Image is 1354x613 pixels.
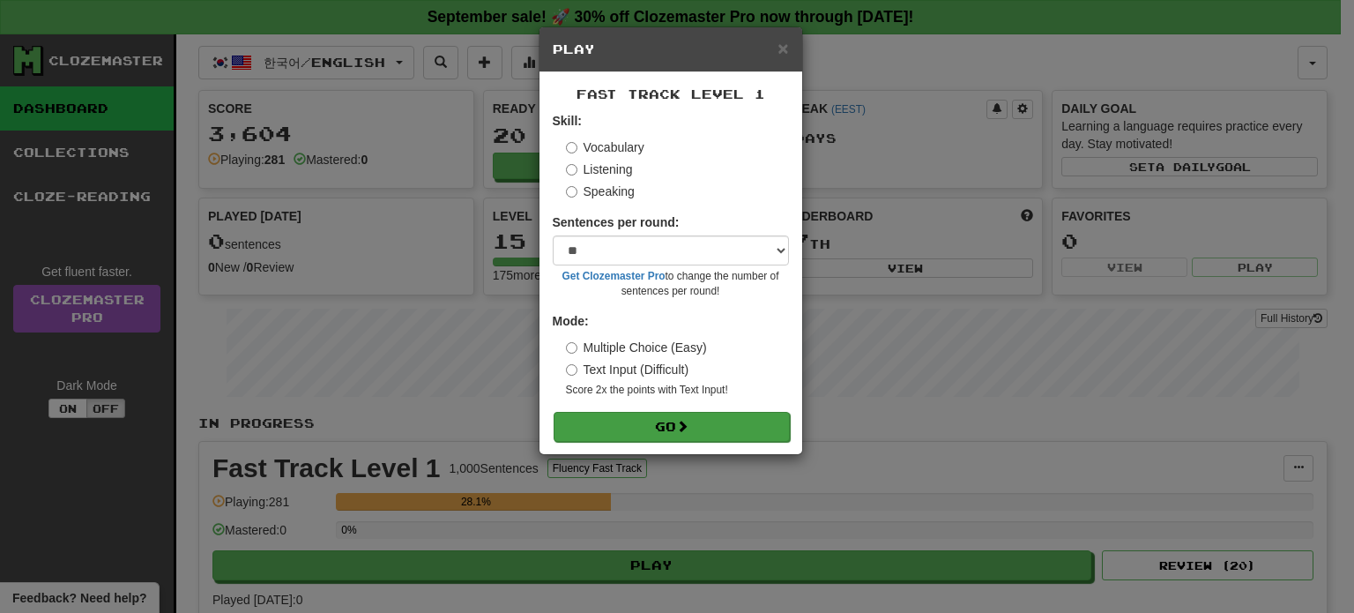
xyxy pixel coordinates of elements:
[553,114,582,128] strong: Skill:
[553,269,789,299] small: to change the number of sentences per round!
[553,41,789,58] h5: Play
[566,383,789,398] small: Score 2x the points with Text Input !
[553,213,680,231] label: Sentences per round:
[566,138,644,156] label: Vocabulary
[554,412,790,442] button: Go
[566,183,635,200] label: Speaking
[566,186,577,198] input: Speaking
[777,38,788,58] span: ×
[566,164,577,176] input: Listening
[566,342,577,354] input: Multiple Choice (Easy)
[553,314,589,328] strong: Mode:
[777,39,788,57] button: Close
[566,339,707,356] label: Multiple Choice (Easy)
[566,361,689,378] label: Text Input (Difficult)
[566,364,577,376] input: Text Input (Difficult)
[566,161,633,178] label: Listening
[562,270,666,282] a: Get Clozemaster Pro
[577,86,765,101] span: Fast Track Level 1
[566,142,577,153] input: Vocabulary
